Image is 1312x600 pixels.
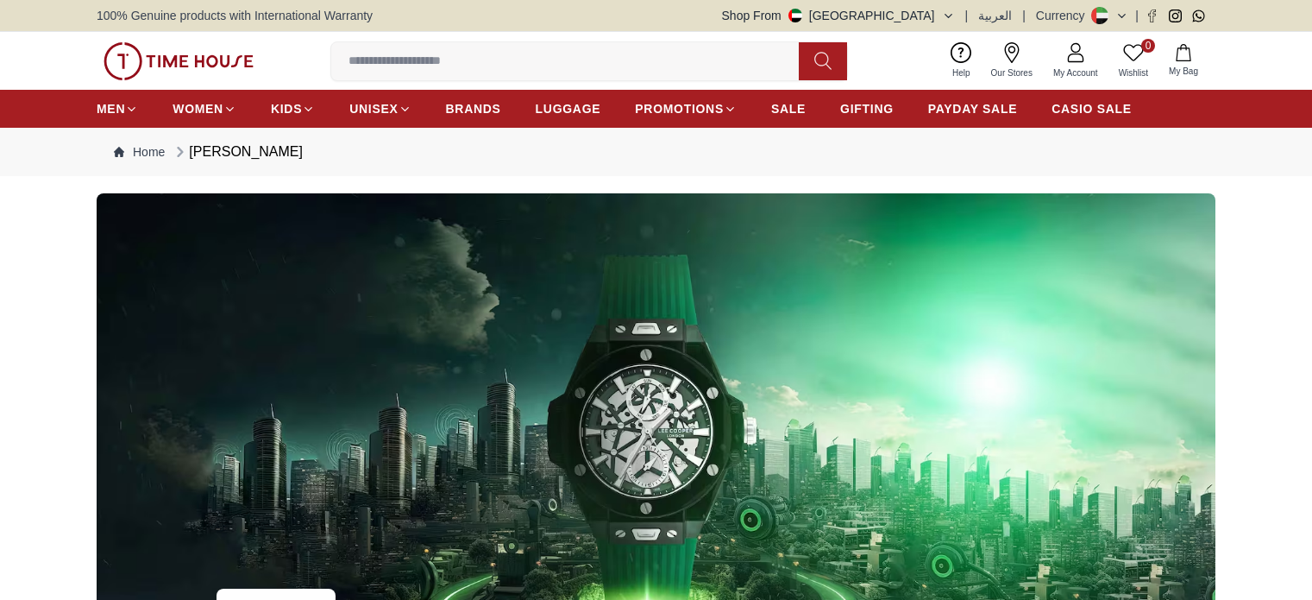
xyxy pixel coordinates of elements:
nav: Breadcrumb [97,128,1215,176]
button: العربية [978,7,1012,24]
span: Our Stores [984,66,1039,79]
span: MEN [97,100,125,117]
span: UNISEX [349,100,398,117]
a: Home [114,143,165,161]
a: SALE [771,93,806,124]
span: SALE [771,100,806,117]
a: WOMEN [173,93,236,124]
span: BRANDS [446,100,501,117]
span: | [1022,7,1026,24]
button: Shop From[GEOGRAPHIC_DATA] [722,7,955,24]
a: Whatsapp [1192,9,1205,22]
a: Our Stores [981,39,1043,83]
span: GIFTING [840,100,894,117]
a: GIFTING [840,93,894,124]
a: Help [942,39,981,83]
a: MEN [97,93,138,124]
span: CASIO SALE [1051,100,1132,117]
span: 0 [1141,39,1155,53]
span: PROMOTIONS [635,100,724,117]
img: United Arab Emirates [788,9,802,22]
a: KIDS [271,93,315,124]
span: WOMEN [173,100,223,117]
a: CASIO SALE [1051,93,1132,124]
span: PAYDAY SALE [928,100,1017,117]
a: PROMOTIONS [635,93,737,124]
a: Instagram [1169,9,1182,22]
a: LUGGAGE [536,93,601,124]
img: ... [104,42,254,80]
button: My Bag [1158,41,1208,81]
a: BRANDS [446,93,501,124]
span: 100% Genuine products with International Warranty [97,7,373,24]
a: Facebook [1146,9,1158,22]
span: LUGGAGE [536,100,601,117]
span: Wishlist [1112,66,1155,79]
a: 0Wishlist [1108,39,1158,83]
span: KIDS [271,100,302,117]
div: [PERSON_NAME] [172,142,303,162]
a: PAYDAY SALE [928,93,1017,124]
span: | [1135,7,1139,24]
a: UNISEX [349,93,411,124]
span: | [965,7,969,24]
span: My Account [1046,66,1105,79]
span: Help [945,66,977,79]
span: My Bag [1162,65,1205,78]
div: Currency [1036,7,1092,24]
